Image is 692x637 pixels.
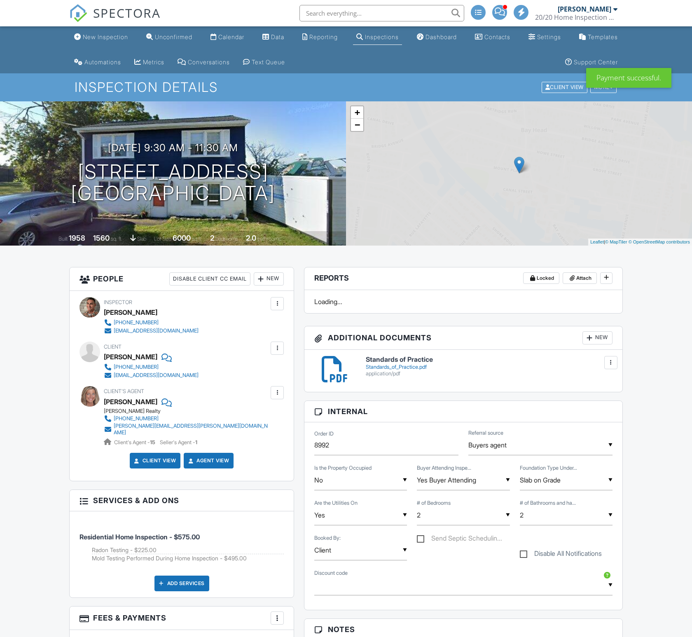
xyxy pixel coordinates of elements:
div: [PHONE_NUMBER] [114,364,159,370]
strong: 15 [150,439,155,445]
div: Inspections [365,33,399,40]
a: Inspections [353,30,402,45]
a: Leaflet [590,239,604,244]
label: Are the Utilities On [314,499,358,507]
div: New Inspection [83,33,128,40]
div: [PHONE_NUMBER] [114,415,159,422]
a: Dashboard [414,30,460,45]
div: [PERSON_NAME][EMAIL_ADDRESS][PERSON_NAME][DOMAIN_NAME] [114,423,269,436]
div: [PERSON_NAME] [558,5,611,13]
div: [PERSON_NAME] [104,351,157,363]
a: Reporting [299,30,341,45]
label: Referral source [468,429,503,437]
div: Reporting [309,33,338,40]
span: bedrooms [215,236,238,242]
a: [PHONE_NUMBER] [104,318,199,327]
div: Unconfirmed [155,33,192,40]
h3: [DATE] 9:30 am - 11:30 am [108,142,238,153]
span: slab [137,236,146,242]
h3: Fees & Payments [70,607,294,630]
label: Disable All Notifications [520,550,602,560]
label: # of Bedrooms [417,499,451,507]
span: Client's Agent [104,388,144,394]
strong: 1 [195,439,197,445]
li: Service: Residential Home Inspection [79,518,284,569]
label: Discount code [314,569,348,577]
div: 20/20 Home Inspection of NJ LLC [535,13,617,21]
a: [PERSON_NAME][EMAIL_ADDRESS][PERSON_NAME][DOMAIN_NAME] [104,423,269,436]
label: # of Bathrooms and half Baths [520,499,576,507]
div: Dashboard [425,33,457,40]
a: Client View [541,84,589,90]
div: 6000 [173,234,191,242]
a: Support Center [562,55,621,70]
div: Disable Client CC Email [169,272,250,286]
a: Conversations [174,55,233,70]
a: Data [259,30,288,45]
div: [PERSON_NAME] Realty [104,408,275,415]
div: More [590,82,617,93]
div: Conversations [188,59,230,66]
a: [PERSON_NAME] [104,396,157,408]
div: Calendar [218,33,244,40]
div: 1958 [69,234,85,242]
span: Residential Home Inspection - $575.00 [79,533,200,541]
div: [PERSON_NAME] [104,306,157,318]
h6: Standards of Practice [366,356,613,363]
a: Settings [525,30,564,45]
label: Buyer Attending Inspection? [417,464,471,472]
div: Templates [588,33,618,40]
a: SPECTORA [69,11,161,28]
span: Built [58,236,68,242]
a: New Inspection [71,30,131,45]
div: Support Center [574,59,618,66]
a: Metrics [131,55,168,70]
h1: [STREET_ADDRESS] [GEOGRAPHIC_DATA] [71,161,275,205]
div: [EMAIL_ADDRESS][DOMAIN_NAME] [114,328,199,334]
label: Booked By: [314,534,341,542]
div: Automations [84,59,121,66]
a: Client View [133,457,176,465]
div: Metrics [143,59,164,66]
a: [PHONE_NUMBER] [104,415,269,423]
div: [PHONE_NUMBER] [114,319,159,326]
img: The Best Home Inspection Software - Spectora [69,4,87,22]
span: sq. ft. [111,236,122,242]
h1: Inspection Details [75,80,617,94]
a: © MapTiler [605,239,627,244]
div: 1560 [93,234,110,242]
div: Payment successful. [586,68,671,88]
a: [EMAIL_ADDRESS][DOMAIN_NAME] [104,371,199,379]
div: [EMAIL_ADDRESS][DOMAIN_NAME] [114,372,199,379]
li: Add on: Mold Testing Performed During Home Inspection [92,554,284,562]
a: Agent View [187,457,229,465]
a: Templates [576,30,621,45]
a: Unconfirmed [143,30,196,45]
a: [EMAIL_ADDRESS][DOMAIN_NAME] [104,327,199,335]
div: New [582,331,613,344]
a: Calendar [207,30,248,45]
li: Add on: Radon Testing [92,546,284,555]
span: Seller's Agent - [160,439,197,445]
label: Foundation Type Under Home? [520,464,577,472]
span: Client [104,344,122,350]
input: Search everything... [299,5,464,21]
a: Zoom out [351,119,363,131]
a: Contacts [472,30,514,45]
a: [PHONE_NUMBER] [104,363,199,371]
div: Client View [542,82,587,93]
div: New [254,272,284,286]
span: Lot Size [154,236,171,242]
a: Text Queue [240,55,288,70]
div: | [588,239,692,246]
label: Order ID [314,430,334,437]
label: Is the Property Occupied [314,464,372,472]
div: 2.0 [246,234,256,242]
span: Inspector [104,299,132,305]
div: Add Services [154,576,209,591]
a: Automations (Advanced) [71,55,124,70]
label: Send Septic Scheduling Email [417,534,502,545]
h3: Additional Documents [304,326,622,350]
h3: Internal [304,401,622,422]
